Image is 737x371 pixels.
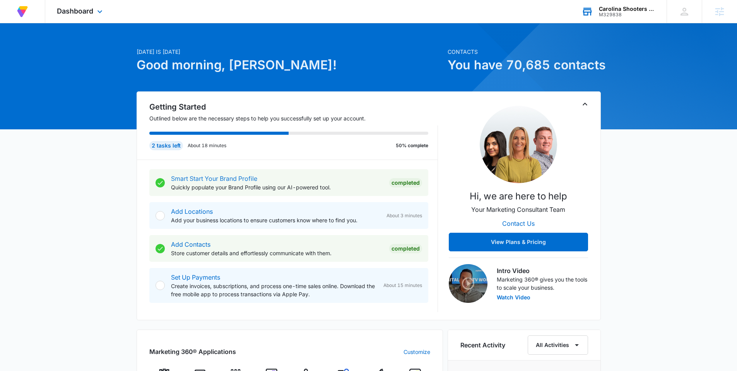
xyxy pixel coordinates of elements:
[580,100,590,109] button: Toggle Collapse
[137,56,443,74] h1: Good morning, [PERSON_NAME]!
[188,142,226,149] p: About 18 minutes
[171,183,383,191] p: Quickly populate your Brand Profile using our AI-powered tool.
[528,335,588,355] button: All Activities
[171,240,210,248] a: Add Contacts
[449,233,588,251] button: View Plans & Pricing
[449,264,487,303] img: Intro Video
[396,142,428,149] p: 50% complete
[386,212,422,219] span: About 3 minutes
[15,5,29,19] img: Volusion
[149,101,438,113] h2: Getting Started
[171,282,377,298] p: Create invoices, subscriptions, and process one-time sales online. Download the free mobile app t...
[57,7,93,15] span: Dashboard
[470,189,567,203] p: Hi, we are here to help
[599,12,655,17] div: account id
[389,178,422,187] div: Completed
[404,348,430,356] a: Customize
[448,56,601,74] h1: You have 70,685 contacts
[149,347,236,356] h2: Marketing 360® Applications
[497,275,588,292] p: Marketing 360® gives you the tools to scale your business.
[137,48,443,56] p: [DATE] is [DATE]
[171,175,257,182] a: Smart Start Your Brand Profile
[149,141,183,150] div: 2 tasks left
[171,216,380,224] p: Add your business locations to ensure customers know where to find you.
[171,208,213,215] a: Add Locations
[460,340,505,350] h6: Recent Activity
[383,282,422,289] span: About 15 minutes
[149,114,438,122] p: Outlined below are the necessary steps to help you successfully set up your account.
[171,273,220,281] a: Set Up Payments
[599,6,655,12] div: account name
[494,214,542,233] button: Contact Us
[448,48,601,56] p: Contacts
[171,249,383,257] p: Store customer details and effortlessly communicate with them.
[471,205,565,214] p: Your Marketing Consultant Team
[497,295,530,300] button: Watch Video
[389,244,422,253] div: Completed
[497,266,588,275] h3: Intro Video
